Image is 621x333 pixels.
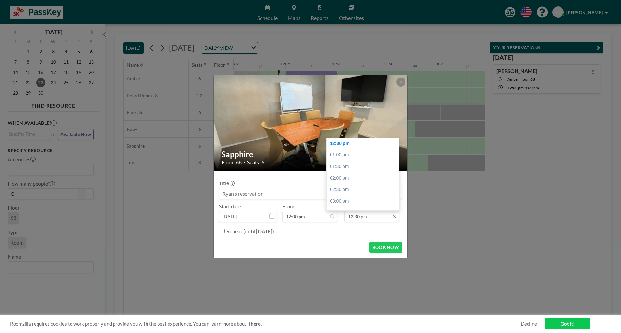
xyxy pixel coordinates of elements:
label: From [282,203,294,210]
a: Got it! [545,318,590,329]
button: BOOK NOW [369,242,402,253]
a: here. [251,321,262,327]
label: Start date [219,203,241,210]
a: Decline [521,321,537,327]
span: Roomzilla requires cookies to work properly and provide you with the best experience. You can lea... [10,321,521,327]
div: 01:00 pm [327,149,402,161]
label: Repeat (until [DATE]) [226,228,274,234]
span: - [340,205,342,220]
div: 02:00 pm [327,172,402,184]
label: Title [219,180,234,186]
span: • [243,160,245,165]
span: Floor: 68 [222,159,242,166]
input: Ryan's reservation [219,188,402,199]
div: 02:30 pm [327,184,402,195]
img: 537.gif [214,57,408,189]
div: 12:30 pm [327,138,402,150]
div: 03:30 pm [327,207,402,218]
div: 03:00 pm [327,195,402,207]
span: Seats: 6 [247,159,264,166]
div: 01:30 pm [327,161,402,172]
h2: Sapphire [222,150,400,159]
